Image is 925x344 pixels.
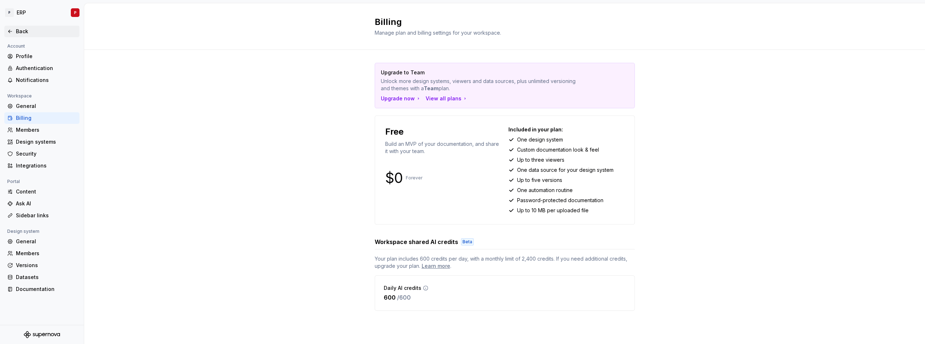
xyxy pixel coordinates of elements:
[16,274,77,281] div: Datasets
[16,103,77,110] div: General
[16,138,77,145] div: Design systems
[422,262,450,270] a: Learn more
[4,51,79,62] a: Profile
[381,69,578,76] p: Upgrade to Team
[4,42,28,51] div: Account
[4,100,79,112] a: General
[4,283,79,295] a: Documentation
[16,212,77,219] div: Sidebar links
[406,175,422,181] p: Forever
[4,177,23,186] div: Portal
[5,8,14,17] div: P
[384,293,396,302] p: 600
[4,160,79,171] a: Integrations
[4,92,35,100] div: Workspace
[381,95,421,102] button: Upgrade now
[24,331,60,338] svg: Supernova Logo
[74,10,77,16] div: P
[375,238,458,246] h3: Workspace shared AI credits
[461,238,474,245] div: Beta
[4,227,42,236] div: Design system
[517,146,599,153] p: Custom documentation look & feel
[4,248,79,259] a: Members
[16,238,77,245] div: General
[375,30,501,36] span: Manage plan and billing settings for your workspace.
[384,284,421,292] p: Daily AI credits
[517,197,603,204] p: Password-protected documentation
[4,260,79,271] a: Versions
[4,124,79,136] a: Members
[16,77,77,84] div: Notifications
[16,188,77,195] div: Content
[381,78,578,92] p: Unlock more design systems, viewers and data sources, plus unlimited versioning and themes with a...
[4,236,79,247] a: General
[16,114,77,122] div: Billing
[426,95,468,102] button: View all plans
[4,74,79,86] a: Notifications
[385,140,501,155] p: Build an MVP of your documentation, and share it with your team.
[4,210,79,221] a: Sidebar links
[385,126,404,138] p: Free
[16,126,77,134] div: Members
[397,293,411,302] p: / 600
[16,162,77,169] div: Integrations
[508,126,624,133] p: Included in your plan:
[16,28,77,35] div: Back
[4,198,79,209] a: Ask AI
[375,16,626,28] h2: Billing
[424,85,439,91] strong: Team
[16,200,77,207] div: Ask AI
[4,26,79,37] a: Back
[517,166,614,174] p: One data source for your design system
[517,187,573,194] p: One automation routine
[4,136,79,148] a: Design systems
[4,62,79,74] a: Authentication
[4,271,79,283] a: Datasets
[517,207,589,214] p: Up to 10 MB per uploaded file
[4,148,79,160] a: Security
[16,150,77,157] div: Security
[4,186,79,197] a: Content
[17,9,26,16] div: ERP
[517,156,564,164] p: Up to three viewers
[375,255,635,270] span: Your plan includes 600 credits per day, with a monthly limit of 2,400 credits. If you need additi...
[16,53,77,60] div: Profile
[385,174,403,182] p: $0
[517,177,562,184] p: Up to five versions
[16,286,77,293] div: Documentation
[4,112,79,124] a: Billing
[517,136,563,143] p: One design system
[1,5,82,21] button: PERPP
[16,65,77,72] div: Authentication
[16,250,77,257] div: Members
[16,262,77,269] div: Versions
